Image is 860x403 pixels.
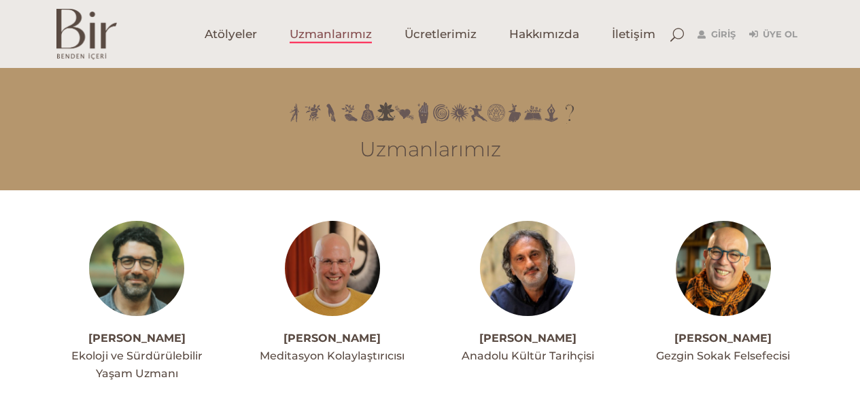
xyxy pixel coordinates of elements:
span: Gezgin Sokak Felsefecisi [656,349,790,362]
span: İletişim [612,27,655,42]
span: Hakkımızda [509,27,579,42]
span: Meditasyon Kolaylaştırıcısı [260,349,405,362]
span: Atölyeler [205,27,257,42]
img: ahmetacarprofil--300x300.jpg [89,221,184,316]
img: Ali_Canip_Olgunlu_003_copy-300x300.jpg [480,221,575,316]
img: alinakiprofil--300x300.jpg [676,221,771,316]
img: meditasyon-ahmet-1-300x300.jpg [285,221,380,316]
a: [PERSON_NAME] [88,332,186,345]
span: Uzmanlarımız [290,27,372,42]
a: [PERSON_NAME] [479,332,577,345]
a: [PERSON_NAME] [283,332,381,345]
a: Üye Ol [749,27,797,43]
span: Ücretlerimiz [405,27,477,42]
a: Giriş [698,27,736,43]
span: Ekoloji ve Sürdürülebilir Yaşam Uzmanı [71,349,203,380]
a: [PERSON_NAME] [674,332,772,345]
h3: Uzmanlarımız [56,137,804,162]
span: Anadolu Kültür Tarihçisi [462,349,594,362]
